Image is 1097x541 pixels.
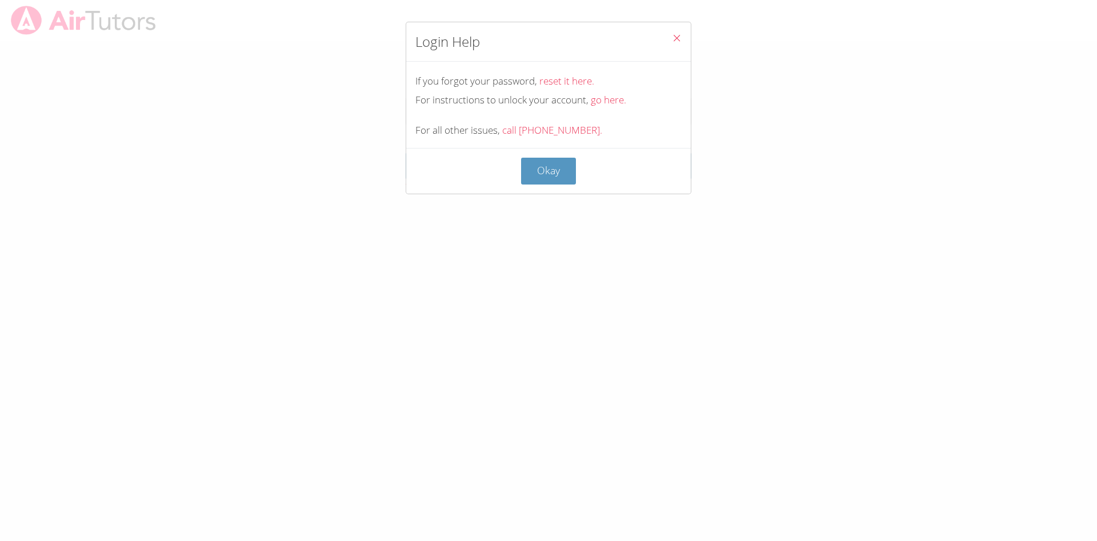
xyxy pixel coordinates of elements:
[663,22,691,57] button: Close
[521,158,576,185] button: Okay
[415,122,682,139] div: For all other issues,
[415,92,682,109] div: For instructions to unlock your account,
[539,74,594,87] a: reset it here.
[415,31,480,52] h2: Login Help
[502,123,602,137] a: call [PHONE_NUMBER].
[415,73,682,90] div: If you forgot your password,
[591,93,626,106] a: go here.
